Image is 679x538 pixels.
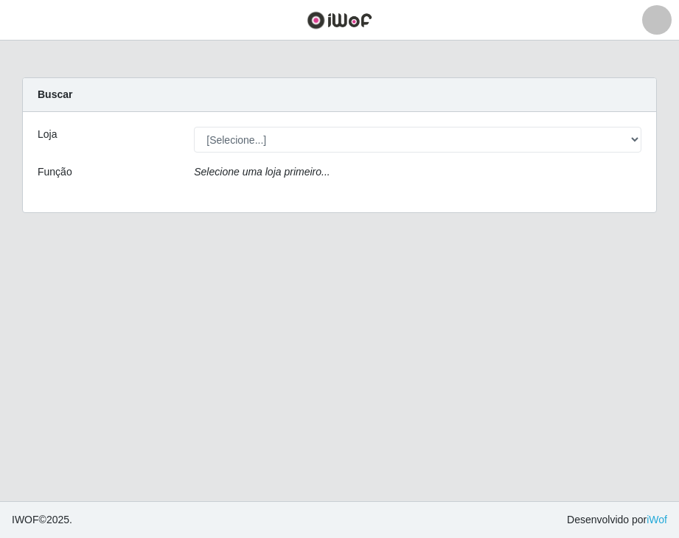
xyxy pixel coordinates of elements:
img: CoreUI Logo [307,11,372,29]
span: Desenvolvido por [567,512,667,528]
i: Selecione uma loja primeiro... [194,166,330,178]
span: IWOF [12,514,39,525]
a: iWof [647,514,667,525]
span: © 2025 . [12,512,72,528]
strong: Buscar [38,88,72,100]
label: Loja [38,127,57,142]
label: Função [38,164,72,180]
